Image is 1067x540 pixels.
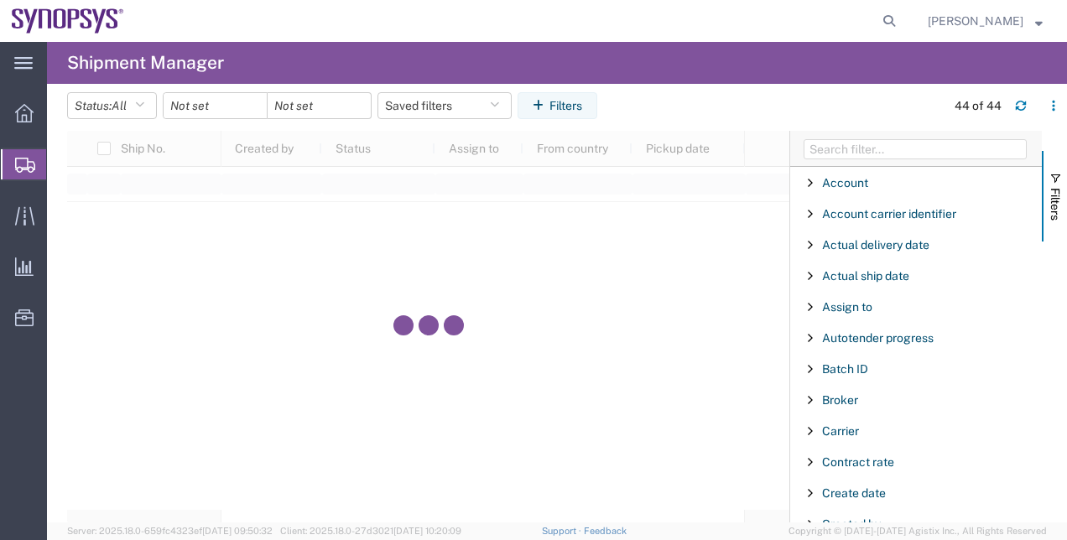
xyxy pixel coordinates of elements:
[822,424,859,438] span: Carrier
[822,331,934,345] span: Autotender progress
[928,12,1023,30] span: Rachelle Varela
[790,167,1042,522] div: Filter List 66 Filters
[67,526,273,536] span: Server: 2025.18.0-659fc4323ef
[822,269,909,283] span: Actual ship date
[518,92,597,119] button: Filters
[822,455,894,469] span: Contract rate
[584,526,627,536] a: Feedback
[67,92,157,119] button: Status:All
[202,526,273,536] span: [DATE] 09:50:32
[927,11,1044,31] button: [PERSON_NAME]
[822,238,929,252] span: Actual delivery date
[822,486,886,500] span: Create date
[822,362,868,376] span: Batch ID
[393,526,461,536] span: [DATE] 10:20:09
[822,517,881,531] span: Created by
[804,139,1027,159] input: Filter Columns Input
[822,300,872,314] span: Assign to
[280,526,461,536] span: Client: 2025.18.0-27d3021
[377,92,512,119] button: Saved filters
[164,93,267,118] input: Not set
[112,99,127,112] span: All
[789,524,1047,538] span: Copyright © [DATE]-[DATE] Agistix Inc., All Rights Reserved
[822,176,868,190] span: Account
[268,93,371,118] input: Not set
[955,97,1002,115] div: 44 of 44
[12,8,124,34] img: logo
[542,526,584,536] a: Support
[1049,188,1062,221] span: Filters
[822,207,956,221] span: Account carrier identifier
[67,42,224,84] h4: Shipment Manager
[822,393,858,407] span: Broker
